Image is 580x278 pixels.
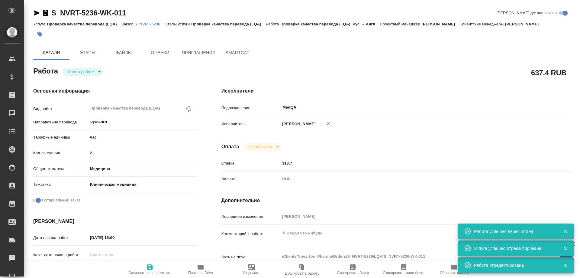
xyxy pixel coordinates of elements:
h4: Оплата [221,143,239,150]
p: Последнее изменение [221,214,280,220]
button: Закрыть [559,263,571,268]
p: Ставка [221,160,280,166]
span: Нотариальный заказ [42,197,80,203]
div: Готов к работе [63,68,103,76]
button: Open [541,107,542,108]
button: Закрыть [559,246,571,251]
span: Дублировать работу [285,271,319,276]
button: Скопировать ссылку для ЯМессенджера [33,9,40,17]
button: Скопировать мини-бриф [378,261,429,278]
button: Папка на Drive [175,261,226,278]
button: Не оплачена [247,144,274,149]
a: S_NVRT-5236 [134,21,165,26]
p: S_NVRT-5236 [134,22,165,26]
div: Медицина [88,164,197,174]
span: Детали [37,49,66,57]
h4: Дополнительно [221,197,573,204]
p: Заказ: [121,22,134,26]
span: Оценки [146,49,175,57]
span: Файлы [109,49,138,57]
span: [PERSON_NAME] детали заказа [497,10,557,16]
div: Работа отредактирована [474,262,554,268]
h4: Основная информация [33,87,197,95]
span: Скопировать бриф [337,271,369,275]
span: Сохранить и пересчитать [128,271,171,275]
button: Скопировать ссылку [42,9,49,17]
p: Исполнитель [221,121,280,127]
p: Подразделение [221,105,280,111]
p: Вид работ [33,106,88,112]
p: Факт. дата начала работ [33,252,88,258]
p: Услуга [33,22,47,26]
p: Проверка качества перевода (LQA), Рус → Англ [280,22,380,26]
p: Тематика [33,182,88,188]
div: Работа успешно пересчитана [474,228,554,234]
input: ✎ Введи что-нибудь [280,159,544,168]
button: Дублировать работу [277,261,327,278]
button: Open [194,121,195,122]
p: Кол-во единиц [33,150,88,156]
span: Обновить файлы [440,271,469,275]
p: Проектный менеджер [380,22,421,26]
div: RUB [280,174,544,184]
p: [PERSON_NAME] [505,22,543,26]
span: Приглашения [182,49,216,57]
p: Работа [266,22,281,26]
p: [PERSON_NAME] [280,121,316,127]
p: Клиентские менеджеры [460,22,505,26]
input: Пустое поле [280,212,544,221]
textarea: /Clients/Novartos_Pharma/Orders/S_NVRT-5236/LQA/S_NVRT-5236-WK-011 [280,251,544,262]
p: Этапы услуги [165,22,192,26]
p: Проверка качества перевода (LQA) [47,22,121,26]
button: Закрыть [559,229,571,234]
button: Добавить тэг [33,28,47,41]
span: Уведомить [242,271,260,275]
div: Услуга успешно отредактирована [474,245,554,251]
div: Клиническая медицина [88,179,197,190]
h4: [PERSON_NAME] [33,218,197,225]
button: Обновить файлы [429,261,480,278]
p: Дата начала работ [33,235,88,241]
button: Скопировать бриф [327,261,378,278]
p: Комментарий к работе [221,231,280,237]
p: Проверка качества перевода (LQA) [191,22,266,26]
h2: 637.4 RUB [531,67,566,78]
button: Удалить исполнителя [322,117,335,130]
span: Папка на Drive [188,271,213,275]
p: Общая тематика [33,166,88,172]
button: Готов к работе [66,69,96,74]
a: S_NVRT-5236-WK-011 [51,9,126,17]
p: Путь на drive [221,254,280,260]
p: [PERSON_NAME] [422,22,460,26]
div: Готов к работе [244,143,281,151]
h4: Исполнители [221,87,573,95]
input: Пустое поле [88,250,141,259]
input: ✎ Введи что-нибудь [88,149,197,157]
span: Скопировать мини-бриф [383,271,424,275]
button: Уведомить [226,261,277,278]
p: Тарифные единицы [33,134,88,140]
div: час [88,132,197,142]
h2: Работа [33,65,58,76]
span: Этапы [73,49,102,57]
p: Валюта [221,176,280,182]
p: Направление перевода [33,119,88,125]
input: ✎ Введи что-нибудь [88,233,141,242]
span: SmartCat [223,49,252,57]
button: Сохранить и пересчитать [124,261,175,278]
